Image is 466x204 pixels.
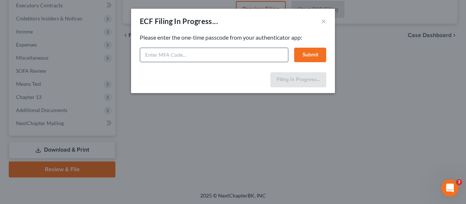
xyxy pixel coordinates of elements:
[321,17,326,25] button: ×
[140,16,218,26] div: ECF Filing In Progress...
[270,72,326,88] button: Filing In Progress...
[294,48,326,62] button: Submit
[441,179,459,197] iframe: Intercom live chat
[456,179,462,185] span: 3
[140,33,326,42] p: Please enter the one-time passcode from your authenticator app:
[140,48,288,62] input: Enter MFA Code...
